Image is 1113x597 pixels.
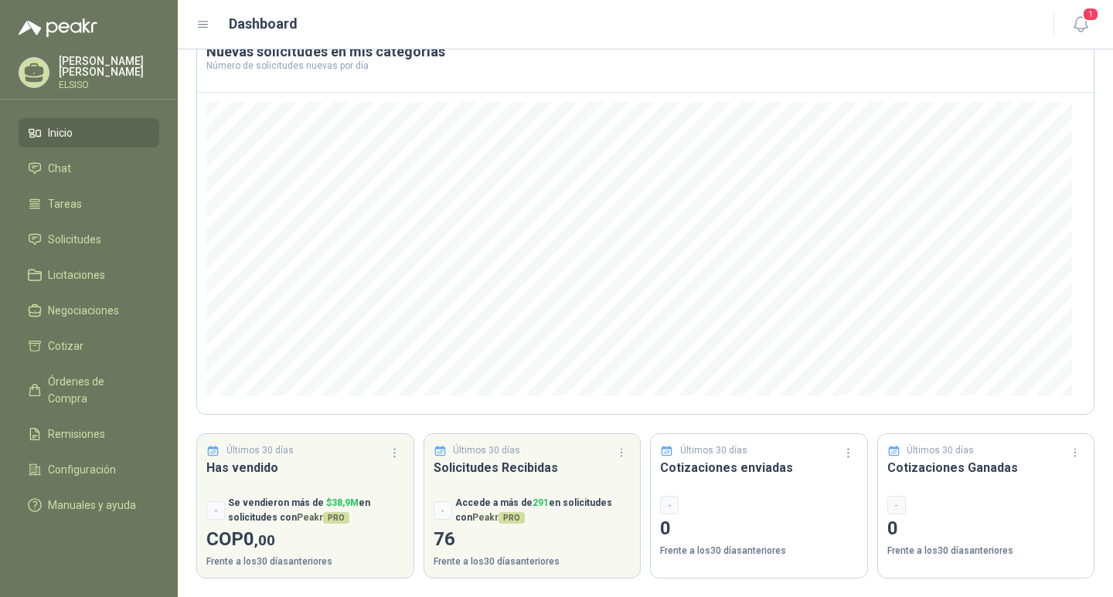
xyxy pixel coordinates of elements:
span: Remisiones [48,426,105,443]
p: Frente a los 30 días anteriores [206,555,404,569]
p: [PERSON_NAME] [PERSON_NAME] [59,56,159,77]
a: Licitaciones [19,260,159,290]
p: Frente a los 30 días anteriores [660,544,858,558]
span: 0 [243,528,275,550]
img: Logo peakr [19,19,97,37]
a: Chat [19,154,159,183]
p: Frente a los 30 días anteriores [887,544,1085,558]
span: 1 [1082,7,1099,22]
p: COP [206,525,404,555]
span: Cotizar [48,338,83,354]
a: Configuración [19,455,159,484]
span: Peakr [297,512,349,523]
span: PRO [499,512,525,524]
span: Chat [48,160,71,177]
a: Órdenes de Compra [19,367,159,413]
span: $ 38,9M [326,497,359,508]
p: Número de solicitudes nuevas por día [206,61,1084,70]
h3: Cotizaciones enviadas [660,458,858,477]
span: Manuales y ayuda [48,497,136,514]
a: Cotizar [19,331,159,361]
span: PRO [323,512,349,524]
p: 0 [887,514,1085,544]
h3: Cotizaciones Ganadas [887,458,1085,477]
p: Últimos 30 días [226,443,294,458]
p: Accede a más de en solicitudes con [455,496,631,525]
span: Peakr [472,512,525,523]
div: - [434,501,452,520]
p: Se vendieron más de en solicitudes con [228,496,404,525]
span: ,00 [254,531,275,549]
span: Negociaciones [48,302,119,319]
span: Configuración [48,461,116,478]
div: - [660,496,679,514]
a: Tareas [19,189,159,219]
span: Inicio [48,124,73,141]
button: 1 [1067,11,1094,39]
p: 76 [434,525,631,555]
h3: Nuevas solicitudes en mis categorías [206,42,1084,61]
span: Solicitudes [48,231,101,248]
a: Manuales y ayuda [19,490,159,520]
span: Tareas [48,195,82,212]
h3: Solicitudes Recibidas [434,458,631,477]
a: Remisiones [19,419,159,449]
a: Negociaciones [19,296,159,325]
span: Licitaciones [48,266,105,283]
p: ELSISO [59,80,159,90]
p: Frente a los 30 días anteriores [434,555,631,569]
div: - [206,501,225,520]
span: Órdenes de Compra [48,373,145,407]
h1: Dashboard [229,13,298,35]
p: Últimos 30 días [680,443,747,458]
p: Últimos 30 días [453,443,520,458]
a: Inicio [19,118,159,148]
span: 291 [533,497,549,508]
div: - [887,496,906,514]
p: 0 [660,514,858,544]
a: Solicitudes [19,225,159,254]
p: Últimos 30 días [907,443,974,458]
h3: Has vendido [206,458,404,477]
